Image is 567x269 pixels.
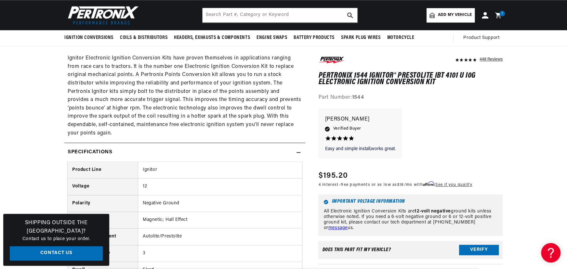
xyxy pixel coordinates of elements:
summary: Motorcycle [384,30,417,45]
td: Negative Ground [138,195,302,211]
span: Engine Swaps [257,34,287,41]
p: 4 interest-free payments or as low as /mo with . [318,182,472,188]
span: Ignition Conversions [64,34,113,41]
span: $18 [397,183,404,187]
div: Does This part fit My vehicle? [322,248,391,253]
span: Product Support [463,34,499,42]
span: 1 [502,11,503,16]
span: Motorcycle [387,34,414,41]
strong: 1544 [352,95,364,100]
summary: Battery Products [290,30,338,45]
summary: Engine Swaps [253,30,290,45]
a: Add my vehicle [427,8,475,22]
input: Search Part #, Category or Keyword [203,8,357,22]
span: Headers, Exhausts & Components [174,34,250,41]
span: Coils & Distributors [120,34,167,41]
strong: 12-volt negative [415,209,451,214]
span: $195.20 [318,170,348,182]
summary: Headers, Exhausts & Components [171,30,253,45]
span: Add my vehicle [438,12,472,18]
button: search button [343,8,357,22]
img: Pertronix [64,4,139,26]
a: message [328,225,348,230]
th: Trigger Type [68,211,138,228]
a: See if you qualify - Learn more about Affirm Financing (opens in modal) [435,183,472,187]
td: Autolite/Prestolite [138,228,302,245]
p: [PERSON_NAME] [325,115,395,124]
div: Part Number: [318,94,503,102]
summary: Specifications [64,143,305,162]
p: Contact us to place your order. [10,236,103,243]
summary: Product Support [463,30,503,46]
button: Verify [459,245,499,255]
p: Easy and simple install,works great. [325,146,395,152]
span: Spark Plug Wires [341,34,381,41]
p: Ignitor Electronic Ignition Conversion Kits have proven themselves in applications ranging from r... [68,54,302,137]
span: Affirm [423,182,434,186]
a: Contact Us [10,246,103,261]
td: Ignitor [138,162,302,178]
td: 3 [138,245,302,262]
summary: Coils & Distributors [117,30,171,45]
td: 12 [138,178,302,195]
h3: Shipping Outside the [GEOGRAPHIC_DATA]? [10,219,103,236]
h6: Important Voltage Information [323,199,497,204]
span: Verified Buyer [333,125,361,133]
th: Product Line [68,162,138,178]
th: Voltage [68,178,138,195]
summary: Ignition Conversions [64,30,117,45]
div: 448 Reviews [480,55,503,63]
h2: Specifications [68,148,112,157]
h1: PerTronix 1544 Ignitor® Prestolite IBT 4101 U I0G Electronic Ignition Conversion Kit [318,72,503,86]
td: Magnetic; Hall Effect [138,211,302,228]
summary: Spark Plug Wires [338,30,384,45]
th: Polarity [68,195,138,211]
span: Battery Products [294,34,335,41]
p: All Electronic Ignition Conversion Kits are ground kits unless otherwise noted. If you need a 6-v... [323,209,497,231]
